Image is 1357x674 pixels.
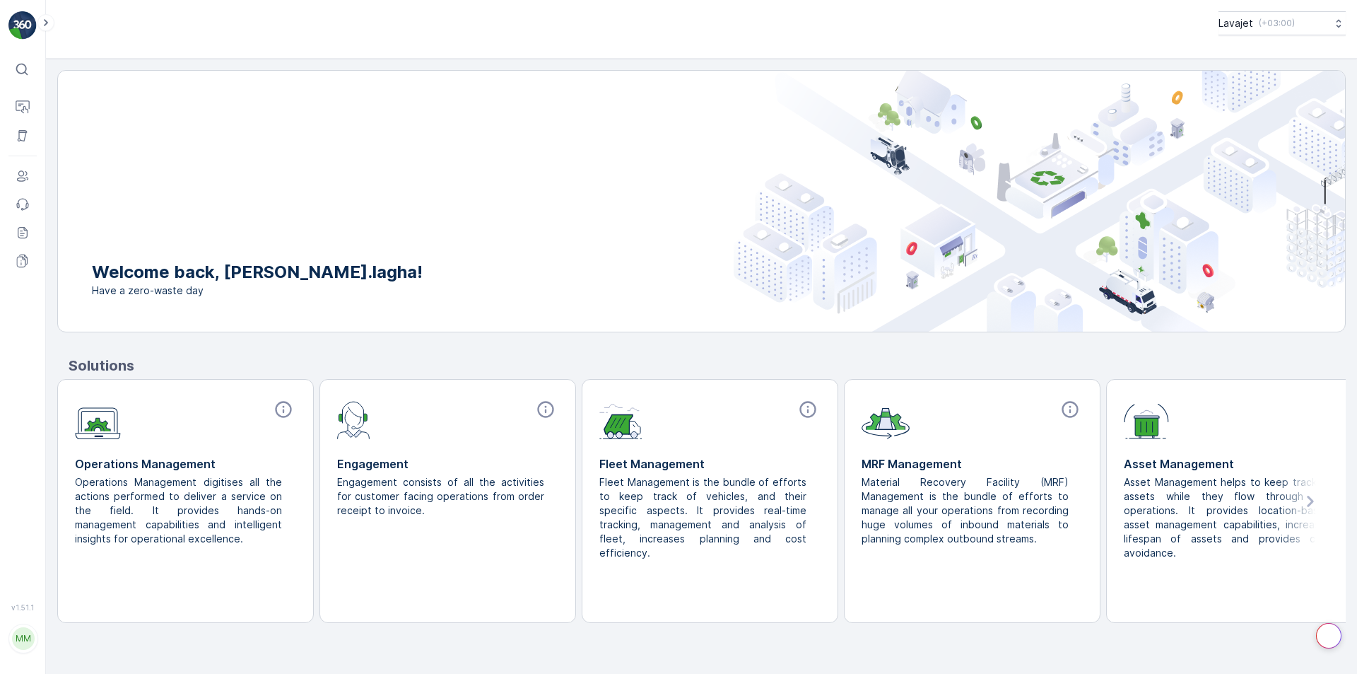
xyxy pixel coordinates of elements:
button: MM [8,615,37,663]
p: Engagement [337,455,558,472]
p: Fleet Management is the bundle of efforts to keep track of vehicles, and their specific aspects. ... [599,475,809,560]
p: Solutions [69,355,1346,376]
p: Asset Management helps to keep track of assets while they flow through the operations. It provide... [1124,475,1334,560]
p: Lavajet [1218,16,1253,30]
img: module-icon [75,400,121,440]
p: Engagement consists of all the activities for customer facing operations from order receipt to in... [337,475,547,518]
img: city illustration [734,71,1345,332]
p: Operations Management digitises all the actions performed to deliver a service on the field. It p... [75,475,285,546]
p: Material Recovery Facility (MRF) Management is the bundle of efforts to manage all your operation... [862,475,1071,546]
img: module-icon [862,400,910,439]
img: module-icon [599,400,642,439]
p: Welcome back, [PERSON_NAME].lagha! [92,261,423,284]
img: logo [8,11,37,40]
p: Asset Management [1124,455,1345,472]
span: v 1.51.1 [8,603,37,612]
button: Lavajet(+03:00) [1218,11,1346,35]
img: module-icon [337,400,370,439]
p: ( +03:00 ) [1259,18,1295,29]
p: MRF Management [862,455,1083,472]
p: Operations Management [75,455,296,472]
img: module-icon [1124,400,1169,439]
span: Have a zero-waste day [92,284,423,298]
div: MM [12,627,35,650]
p: Fleet Management [599,455,821,472]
